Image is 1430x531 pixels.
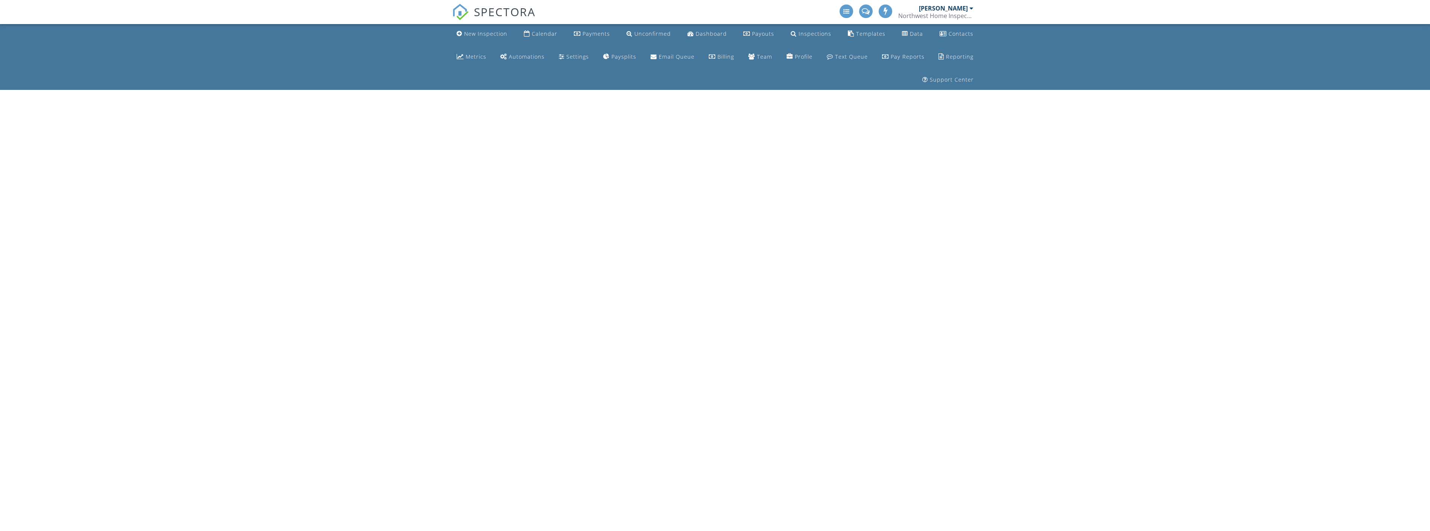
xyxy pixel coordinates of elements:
div: Settings [566,53,589,60]
a: Paysplits [600,50,639,64]
div: Paysplits [611,53,636,60]
a: Company Profile [784,50,816,64]
a: Dashboard [684,27,730,41]
a: Automations (Advanced) [497,50,548,64]
a: Support Center [919,73,977,87]
div: Metrics [466,53,486,60]
a: Payments [571,27,613,41]
a: Templates [845,27,888,41]
div: [PERSON_NAME] [919,5,968,12]
a: Unconfirmed [623,27,674,41]
div: Team [757,53,772,60]
a: Metrics [454,50,489,64]
div: Reporting [946,53,973,60]
a: Email Queue [648,50,698,64]
a: Inspections [788,27,834,41]
div: Inspections [799,30,831,37]
a: SPECTORA [452,10,536,26]
span: SPECTORA [474,4,536,20]
div: Email Queue [659,53,695,60]
a: Contacts [937,27,976,41]
div: Calendar [532,30,557,37]
div: Payments [583,30,610,37]
a: Data [899,27,926,41]
a: New Inspection [454,27,510,41]
div: New Inspection [464,30,507,37]
div: Billing [717,53,734,60]
div: Dashboard [696,30,727,37]
a: Billing [706,50,737,64]
a: Text Queue [824,50,871,64]
div: Unconfirmed [634,30,671,37]
div: Profile [795,53,813,60]
a: Payouts [740,27,777,41]
div: Payouts [752,30,774,37]
img: The Best Home Inspection Software - Spectora [452,4,469,20]
a: Calendar [521,27,560,41]
a: Reporting [935,50,976,64]
a: Settings [556,50,592,64]
a: Pay Reports [879,50,928,64]
div: Templates [856,30,885,37]
div: Data [910,30,923,37]
div: Pay Reports [891,53,925,60]
div: Contacts [949,30,973,37]
div: Text Queue [835,53,868,60]
div: Northwest Home Inspector [898,12,973,20]
a: Team [745,50,775,64]
div: Automations [509,53,545,60]
div: Support Center [930,76,974,83]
